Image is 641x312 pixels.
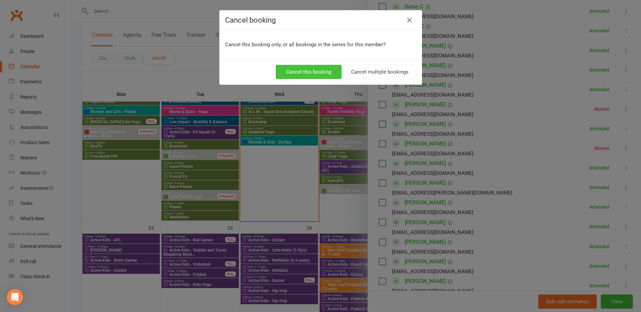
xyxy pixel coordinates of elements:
[404,15,415,26] button: Close
[225,41,416,49] p: Cancel this booking only, or all bookings in the series for this member?
[7,289,23,305] div: Open Intercom Messenger
[343,65,416,79] button: Cancel multiple bookings
[225,16,416,24] h4: Cancel booking
[276,65,342,79] button: Cancel this booking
